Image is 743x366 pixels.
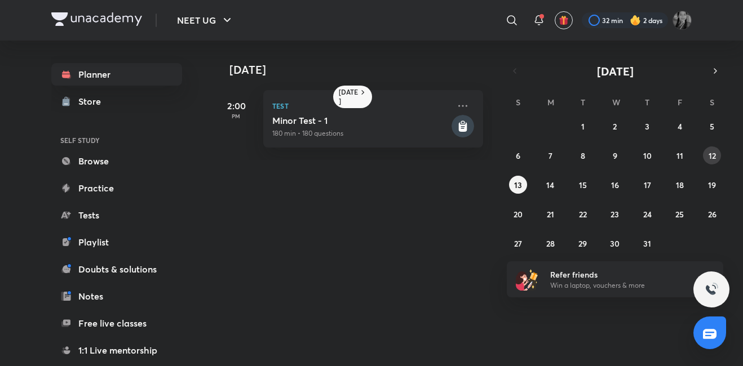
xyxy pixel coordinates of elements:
[541,234,559,252] button: July 28, 2025
[613,150,617,161] abbr: July 9, 2025
[578,238,587,249] abbr: July 29, 2025
[51,131,182,150] h6: SELF STUDY
[214,113,259,119] p: PM
[550,269,689,280] h6: Refer friends
[574,205,592,223] button: July 22, 2025
[272,99,449,113] p: Test
[643,238,651,249] abbr: July 31, 2025
[541,176,559,194] button: July 14, 2025
[676,180,684,190] abbr: July 18, 2025
[630,15,641,26] img: streak
[676,150,683,161] abbr: July 11, 2025
[170,9,241,32] button: NEET UG
[710,97,714,108] abbr: Saturday
[710,121,714,132] abbr: July 5, 2025
[643,209,652,220] abbr: July 24, 2025
[51,63,182,86] a: Planner
[638,117,656,135] button: July 3, 2025
[509,146,527,164] button: July 6, 2025
[51,150,182,172] a: Browse
[606,205,624,223] button: July 23, 2025
[611,209,619,220] abbr: July 23, 2025
[645,97,649,108] abbr: Thursday
[516,150,520,161] abbr: July 6, 2025
[514,209,523,220] abbr: July 20, 2025
[574,117,592,135] button: July 1, 2025
[606,146,624,164] button: July 9, 2025
[638,205,656,223] button: July 24, 2025
[51,12,142,26] img: Company Logo
[574,234,592,252] button: July 29, 2025
[606,117,624,135] button: July 2, 2025
[709,150,716,161] abbr: July 12, 2025
[509,234,527,252] button: July 27, 2025
[546,180,554,190] abbr: July 14, 2025
[638,234,656,252] button: July 31, 2025
[638,146,656,164] button: July 10, 2025
[339,88,359,106] h6: [DATE]
[612,97,620,108] abbr: Wednesday
[581,121,585,132] abbr: July 1, 2025
[51,231,182,253] a: Playlist
[541,146,559,164] button: July 7, 2025
[610,238,620,249] abbr: July 30, 2025
[555,11,573,29] button: avatar
[611,180,619,190] abbr: July 16, 2025
[673,11,692,30] img: Sahu Nisha Bharti
[644,180,651,190] abbr: July 17, 2025
[708,180,716,190] abbr: July 19, 2025
[597,64,634,79] span: [DATE]
[51,312,182,334] a: Free live classes
[645,121,649,132] abbr: July 3, 2025
[78,95,108,108] div: Store
[509,205,527,223] button: July 20, 2025
[549,150,552,161] abbr: July 7, 2025
[229,63,494,77] h4: [DATE]
[671,117,689,135] button: July 4, 2025
[516,97,520,108] abbr: Sunday
[708,209,717,220] abbr: July 26, 2025
[643,150,652,161] abbr: July 10, 2025
[638,176,656,194] button: July 17, 2025
[514,180,522,190] abbr: July 13, 2025
[581,150,585,161] abbr: July 8, 2025
[675,209,684,220] abbr: July 25, 2025
[703,205,721,223] button: July 26, 2025
[51,285,182,307] a: Notes
[547,209,554,220] abbr: July 21, 2025
[579,180,587,190] abbr: July 15, 2025
[678,121,682,132] abbr: July 4, 2025
[579,209,587,220] abbr: July 22, 2025
[51,90,182,113] a: Store
[51,12,142,29] a: Company Logo
[606,176,624,194] button: July 16, 2025
[51,204,182,226] a: Tests
[613,121,617,132] abbr: July 2, 2025
[272,115,449,126] h5: Minor Test - 1
[51,177,182,199] a: Practice
[272,128,449,139] p: 180 min • 180 questions
[546,238,555,249] abbr: July 28, 2025
[606,234,624,252] button: July 30, 2025
[51,258,182,280] a: Doubts & solutions
[703,146,721,164] button: July 12, 2025
[559,15,569,25] img: avatar
[574,176,592,194] button: July 15, 2025
[671,176,689,194] button: July 18, 2025
[547,97,554,108] abbr: Monday
[214,99,259,113] h5: 2:00
[671,205,689,223] button: July 25, 2025
[516,268,538,291] img: referral
[523,63,707,79] button: [DATE]
[678,97,682,108] abbr: Friday
[574,146,592,164] button: July 8, 2025
[509,176,527,194] button: July 13, 2025
[703,117,721,135] button: July 5, 2025
[703,176,721,194] button: July 19, 2025
[581,97,585,108] abbr: Tuesday
[514,238,522,249] abbr: July 27, 2025
[705,283,718,296] img: ttu
[671,146,689,164] button: July 11, 2025
[550,280,689,291] p: Win a laptop, vouchers & more
[51,339,182,361] a: 1:1 Live mentorship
